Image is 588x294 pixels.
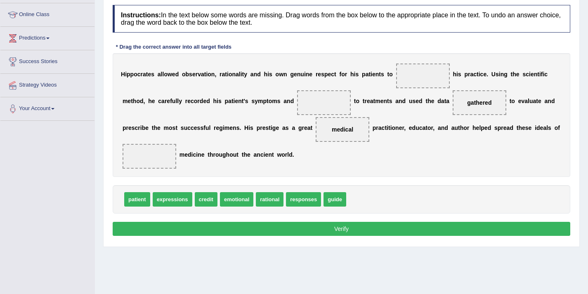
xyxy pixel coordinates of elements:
b: u [300,71,304,78]
b: n [306,71,309,78]
b: l [175,98,177,104]
b: s [189,71,192,78]
b: m [258,98,263,104]
b: i [271,125,272,131]
b: y [244,71,247,78]
b: d [551,98,555,104]
b: . [486,71,488,78]
b: e [409,125,412,131]
b: s [321,71,324,78]
b: t [225,71,227,78]
b: e [128,125,132,131]
b: u [205,125,209,131]
b: h [512,71,516,78]
b: t [388,125,390,131]
b: n [233,125,236,131]
b: a [307,125,311,131]
b: s [522,71,526,78]
b: t [425,125,427,131]
b: r [165,98,167,104]
b: w [168,71,172,78]
b: c [331,71,334,78]
b: e [152,98,155,104]
b: n [232,71,236,78]
b: a [438,125,441,131]
a: Your Account [0,97,94,118]
b: o [511,98,515,104]
span: Drop target [316,117,369,142]
b: o [427,125,431,131]
b: u [416,125,419,131]
b: d [257,71,261,78]
b: c [382,125,385,131]
b: l [209,125,210,131]
b: n [211,71,215,78]
b: r [214,125,216,131]
b: g [504,71,508,78]
b: b [186,71,189,78]
b: e [431,98,435,104]
b: n [297,71,301,78]
b: i [479,71,480,78]
b: a [250,71,254,78]
b: a [378,125,382,131]
b: c [419,125,423,131]
b: s [251,98,255,104]
b: t [458,125,460,131]
b: r [126,125,128,131]
b: e [157,125,161,131]
b: o [169,125,172,131]
b: m [224,125,229,131]
b: t [379,71,381,78]
b: p [373,125,376,131]
b: o [341,71,345,78]
b: o [164,71,168,78]
b: e [128,98,131,104]
b: a [283,98,287,104]
b: s [413,98,416,104]
b: a [370,98,373,104]
b: h [350,71,354,78]
b: w [279,71,283,78]
b: H [244,125,248,131]
b: y [179,98,182,104]
b: p [362,71,366,78]
b: t [334,71,336,78]
b: a [545,98,548,104]
b: e [476,125,479,131]
b: c [473,71,477,78]
b: , [404,125,406,131]
b: s [172,125,176,131]
b: n [501,71,504,78]
b: i [217,98,218,104]
div: * Drag the correct answer into all target fields [113,43,235,51]
b: d [175,71,179,78]
b: r [197,98,199,104]
b: n [375,71,379,78]
b: d [437,98,441,104]
b: i [206,71,208,78]
b: t [425,98,427,104]
b: m [375,98,380,104]
b: a [451,125,455,131]
b: v [521,98,524,104]
b: e [531,71,534,78]
b: s [458,71,461,78]
b: a [222,71,225,78]
b: c [480,71,484,78]
b: a [228,98,231,104]
b: e [216,125,220,131]
b: b [142,125,146,131]
b: i [234,98,235,104]
b: e [372,71,375,78]
b: a [533,98,536,104]
b: a [201,71,204,78]
b: n [399,98,402,104]
b: r [467,125,469,131]
b: r [364,98,366,104]
button: Verify [113,222,570,236]
b: e [145,125,149,131]
b: d [412,125,416,131]
b: s [355,71,359,78]
b: s [132,125,135,131]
